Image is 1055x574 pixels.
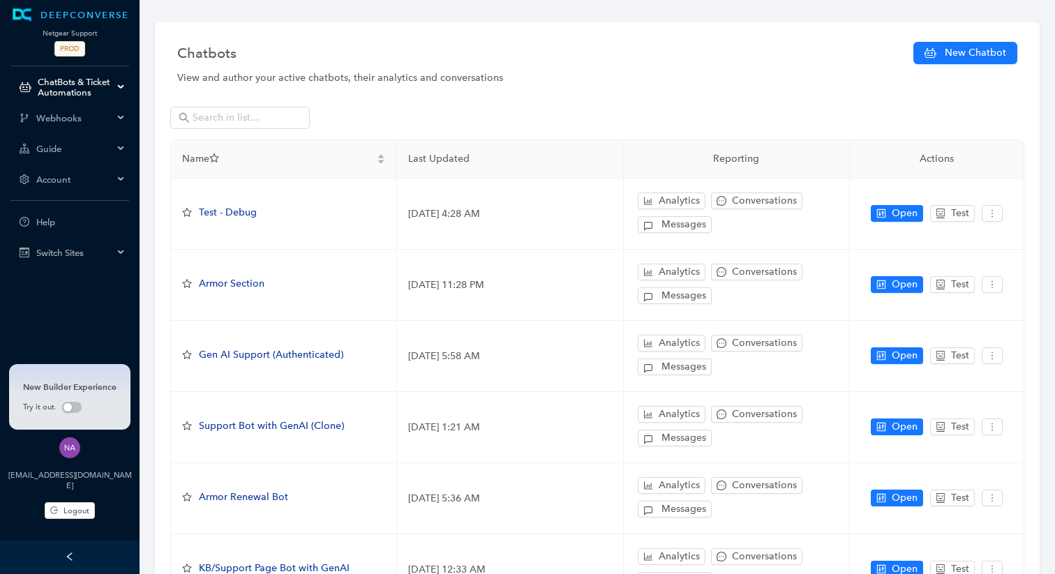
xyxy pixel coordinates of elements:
span: ChatBots & Ticket Automations [38,77,113,98]
span: Messages [661,430,706,446]
div: Try it out. [23,402,117,414]
span: more [987,422,997,432]
span: robot [936,280,945,289]
span: Test [951,419,969,435]
button: controlOpen [871,347,923,364]
span: New Chatbot [945,45,1006,61]
button: robotTest [930,276,975,293]
button: messageConversations [711,406,802,423]
button: Logout [45,502,95,519]
span: message [717,196,726,206]
span: logout [50,506,58,514]
span: Messages [661,359,706,375]
span: star [182,421,192,431]
div: New Builder Experience [23,381,117,393]
span: star [209,153,219,163]
button: Messages [638,430,712,446]
span: robot [936,351,945,361]
td: [DATE] 11:28 PM [397,250,623,321]
span: Name [182,151,374,167]
span: Test [951,490,969,506]
span: Armor Renewal Bot [199,491,288,503]
td: [DATE] 4:28 AM [397,179,623,250]
span: message [717,409,726,419]
input: Search in list... [193,110,290,126]
span: search [179,112,190,123]
span: Conversations [732,407,797,422]
button: bar-chartAnalytics [638,406,705,423]
button: robotTest [930,490,975,506]
span: Guide [36,144,113,154]
span: robot [936,422,945,432]
span: control [876,422,886,432]
button: Messages [638,287,712,304]
span: KB/Support Page Bot with GenAI [199,562,350,574]
span: question-circle [20,217,29,227]
span: Analytics [659,549,700,564]
button: controlOpen [871,276,923,293]
div: View and author your active chatbots, their analytics and conversations [177,70,1017,86]
button: robotTest [930,205,975,222]
span: PROD [54,41,85,56]
span: Test - Debug [199,206,257,218]
td: [DATE] 5:36 AM [397,463,623,534]
span: Messages [661,217,706,232]
span: Open [892,206,918,221]
span: Conversations [732,478,797,493]
button: messageConversations [711,548,802,565]
button: robotTest [930,418,975,435]
img: 9d44a8992236a751e13db2960bfcc807 [59,437,80,458]
span: more [987,351,997,361]
span: robot [936,564,945,574]
button: more [982,418,1003,435]
span: bar-chart [643,552,653,561]
button: more [982,347,1003,364]
span: more [987,564,997,574]
th: Actions [850,140,1024,179]
button: New Chatbot [913,42,1017,64]
span: branches [20,113,29,123]
span: Conversations [732,335,797,351]
button: more [982,276,1003,293]
span: Help [36,217,126,227]
span: robot [936,209,945,218]
button: messageConversations [711,335,802,352]
span: Conversations [732,264,797,280]
span: control [876,493,886,503]
span: bar-chart [643,481,653,490]
span: Open [892,490,918,506]
span: message [717,267,726,277]
span: Webhooks [36,113,113,123]
span: Analytics [659,335,700,351]
td: [DATE] 5:58 AM [397,321,623,392]
span: Test [951,348,969,363]
span: control [876,209,886,218]
span: setting [20,174,29,184]
button: bar-chartAnalytics [638,192,705,209]
span: message [717,338,726,348]
span: Chatbots [177,42,237,64]
span: Analytics [659,407,700,422]
span: robot [936,493,945,503]
button: bar-chartAnalytics [638,264,705,280]
button: more [982,490,1003,506]
span: Armor Section [199,278,264,289]
span: control [876,351,886,361]
span: Messages [661,501,706,517]
span: star [182,208,192,218]
button: bar-chartAnalytics [638,335,705,352]
span: message [717,481,726,490]
span: control [876,564,886,574]
a: LogoDEEPCONVERSE [3,8,137,22]
span: Gen AI Support (Authenticated) [199,349,343,361]
span: star [182,564,192,573]
th: Last Updated [397,140,623,179]
span: Analytics [659,193,700,209]
button: messageConversations [711,192,802,209]
button: Messages [638,501,712,518]
span: Analytics [659,478,700,493]
button: controlOpen [871,205,923,222]
button: Messages [638,216,712,233]
span: Messages [661,288,706,303]
span: more [987,280,997,289]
